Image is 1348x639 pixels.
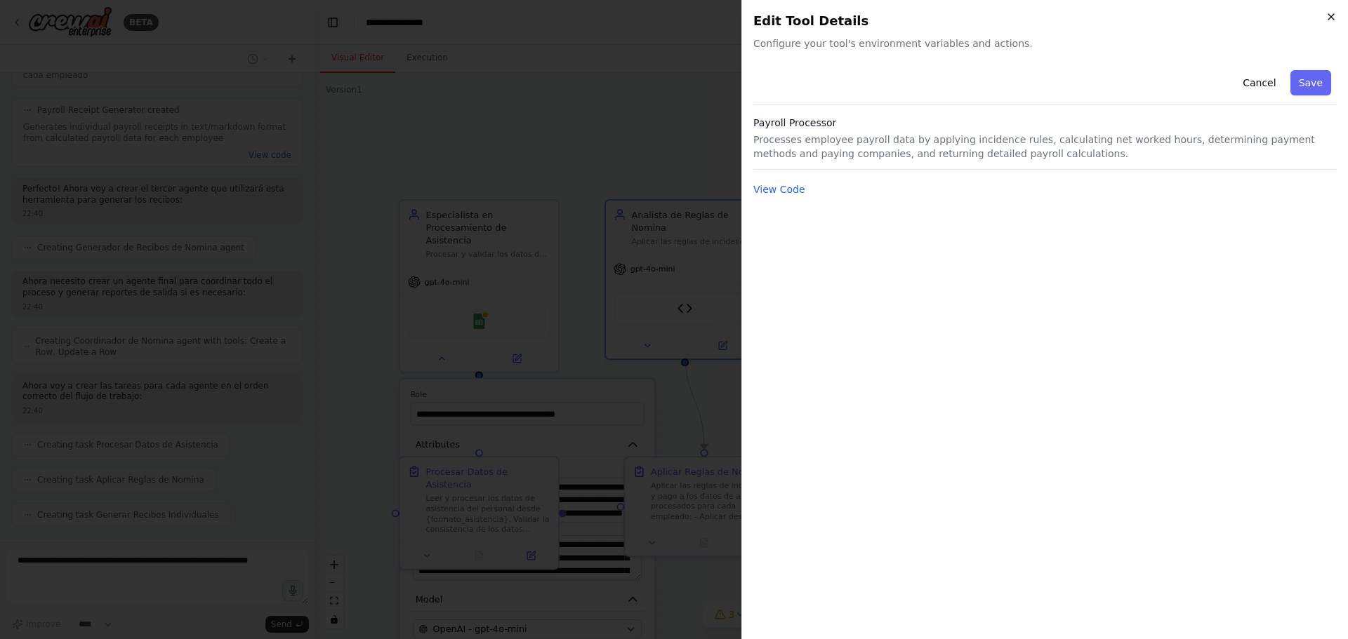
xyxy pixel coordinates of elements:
button: View Code [753,182,805,196]
p: Processes employee payroll data by applying incidence rules, calculating net worked hours, determ... [753,133,1337,161]
h3: Payroll Processor [753,116,1337,130]
button: Cancel [1234,70,1284,95]
button: Save [1290,70,1331,95]
h2: Edit Tool Details [753,11,1337,31]
span: Configure your tool's environment variables and actions. [753,36,1337,51]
